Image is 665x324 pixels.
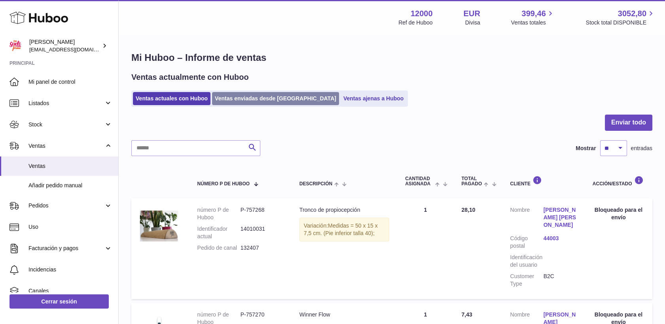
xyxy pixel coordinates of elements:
[510,176,577,186] div: Cliente
[241,206,284,221] dd: P-757268
[544,235,577,242] a: 44003
[241,244,284,252] dd: 132407
[510,273,544,288] dt: Customer Type
[461,311,472,318] span: 7,43
[631,145,652,152] span: entradas
[197,181,250,186] span: número P de Huboo
[28,266,112,273] span: Incidencias
[299,206,389,214] div: Tronco de propiocepción
[304,222,378,236] span: Medidas = 50 x 15 x 7,5 cm. (Pie inferior talla 40);
[131,51,652,64] h1: Mi Huboo – Informe de ventas
[28,100,104,107] span: Listados
[197,206,241,221] dt: número P de Huboo
[131,72,249,83] h2: Ventas actualmente con Huboo
[465,19,480,26] div: Divisa
[522,8,546,19] span: 399,46
[299,218,389,241] div: Variación:
[586,19,656,26] span: Stock total DISPONIBLE
[241,225,284,240] dd: 14010031
[341,92,407,105] a: Ventas ajenas a Huboo
[197,244,241,252] dt: Pedido de canal
[586,8,656,26] a: 3052,80 Stock total DISPONIBLE
[29,38,100,53] div: [PERSON_NAME]
[28,162,112,170] span: Ventas
[605,115,652,131] button: Enviar todo
[28,202,104,209] span: Pedidos
[576,145,596,152] label: Mostrar
[461,176,482,186] span: Total pagado
[299,181,332,186] span: Descripción
[212,92,339,105] a: Ventas enviadas desde [GEOGRAPHIC_DATA]
[28,182,112,189] span: Añadir pedido manual
[28,287,112,295] span: Canales
[461,207,475,213] span: 28,10
[544,206,577,229] a: [PERSON_NAME] [PERSON_NAME]
[29,46,116,53] span: [EMAIL_ADDRESS][DOMAIN_NAME]
[511,19,555,26] span: Ventas totales
[299,311,389,318] div: Winner Flow
[510,254,544,269] dt: Identificación del usuario
[397,198,453,299] td: 1
[544,273,577,288] dd: B2C
[510,206,544,231] dt: Nombre
[197,225,241,240] dt: Identificador actual
[28,142,104,150] span: Ventas
[28,121,104,128] span: Stock
[9,294,109,309] a: Cerrar sesión
[593,206,644,221] div: Bloqueado para el envío
[411,8,433,19] strong: 12000
[28,78,112,86] span: Mi panel de control
[133,92,210,105] a: Ventas actuales con Huboo
[510,235,544,250] dt: Código postal
[9,40,21,52] img: mar@ensuelofirme.com
[398,19,432,26] div: Ref de Huboo
[464,8,480,19] strong: EUR
[618,8,646,19] span: 3052,80
[405,176,433,186] span: Cantidad ASIGNADA
[28,245,104,252] span: Facturación y pagos
[139,206,179,246] img: tronco-propiocepcion-metodo-5p.jpg
[28,223,112,231] span: Uso
[593,176,644,186] div: Acción/Estado
[511,8,555,26] a: 399,46 Ventas totales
